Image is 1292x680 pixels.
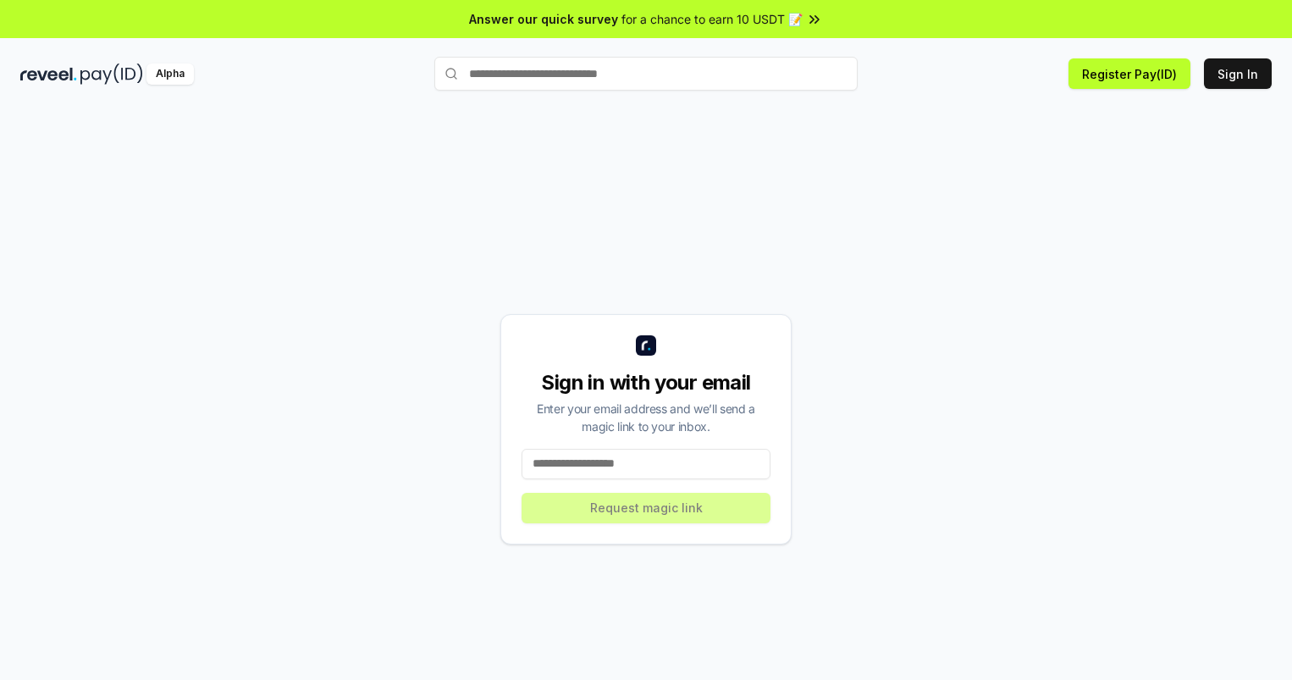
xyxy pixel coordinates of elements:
span: Answer our quick survey [469,10,618,28]
img: pay_id [80,64,143,85]
button: Sign In [1204,58,1272,89]
div: Sign in with your email [522,369,770,396]
img: logo_small [636,335,656,356]
div: Alpha [146,64,194,85]
div: Enter your email address and we’ll send a magic link to your inbox. [522,400,770,435]
img: reveel_dark [20,64,77,85]
button: Register Pay(ID) [1068,58,1190,89]
span: for a chance to earn 10 USDT 📝 [621,10,803,28]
